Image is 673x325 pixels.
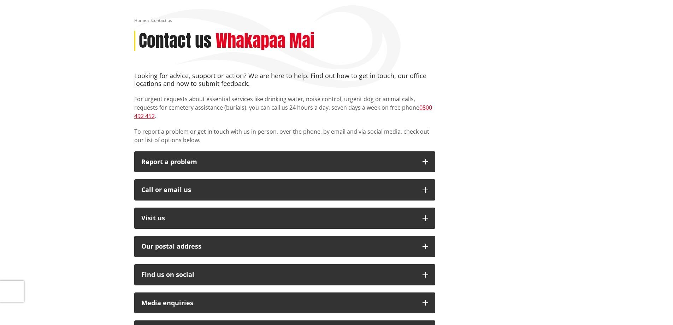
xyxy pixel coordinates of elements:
button: Visit us [134,208,435,229]
h2: Our postal address [141,243,415,250]
button: Report a problem [134,151,435,173]
div: Find us on social [141,271,415,278]
div: Call or email us [141,186,415,193]
p: To report a problem or get in touch with us in person, over the phone, by email and via social me... [134,127,435,144]
p: Report a problem [141,158,415,166]
nav: breadcrumb [134,18,539,24]
button: Media enquiries [134,292,435,314]
button: Call or email us [134,179,435,201]
button: Find us on social [134,264,435,285]
p: For urgent requests about essential services like drinking water, noise control, urgent dog or an... [134,95,435,120]
span: Contact us [151,17,172,23]
a: Home [134,17,146,23]
h4: Looking for advice, support or action? We are here to help. Find out how to get in touch, our off... [134,72,435,87]
iframe: Messenger Launcher [640,295,666,321]
p: Visit us [141,215,415,222]
h1: Contact us [139,31,212,51]
h2: Whakapaa Mai [216,31,314,51]
a: 0800 492 452 [134,104,432,120]
button: Our postal address [134,236,435,257]
div: Media enquiries [141,300,415,307]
